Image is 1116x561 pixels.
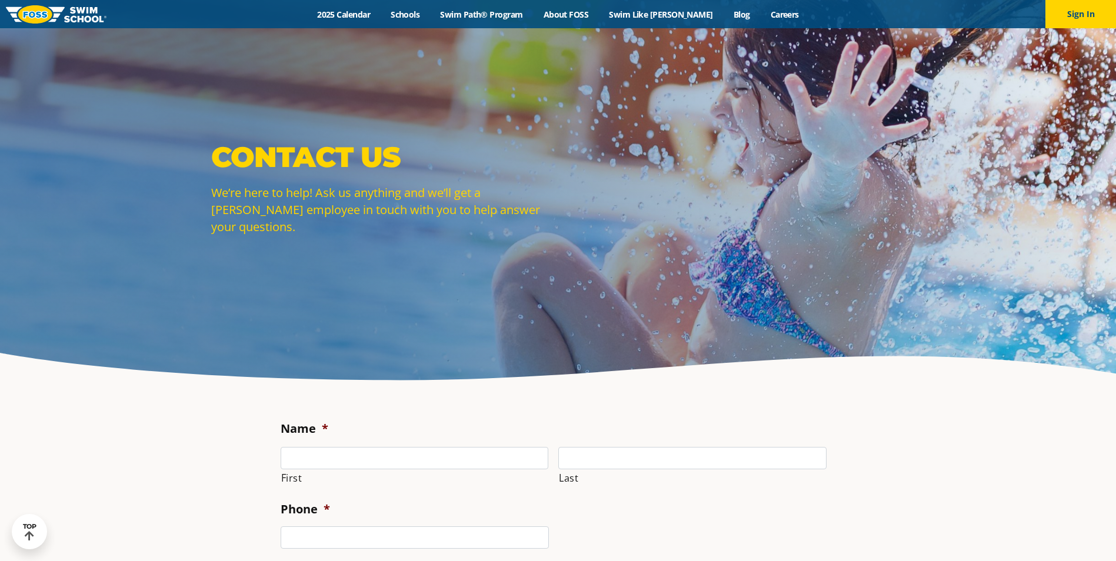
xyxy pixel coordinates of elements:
input: First name [281,447,549,469]
label: Name [281,421,328,436]
a: Swim Like [PERSON_NAME] [599,9,724,20]
label: Phone [281,502,330,517]
input: Last name [558,447,827,469]
a: 2025 Calendar [307,9,381,20]
a: About FOSS [533,9,599,20]
img: FOSS Swim School Logo [6,5,106,24]
a: Schools [381,9,430,20]
a: Blog [723,9,760,20]
a: Swim Path® Program [430,9,533,20]
label: First [281,470,549,486]
a: Careers [760,9,809,20]
div: TOP [23,523,36,541]
label: Last [559,470,827,486]
p: We’re here to help! Ask us anything and we’ll get a [PERSON_NAME] employee in touch with you to h... [211,184,552,235]
p: Contact Us [211,139,552,175]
